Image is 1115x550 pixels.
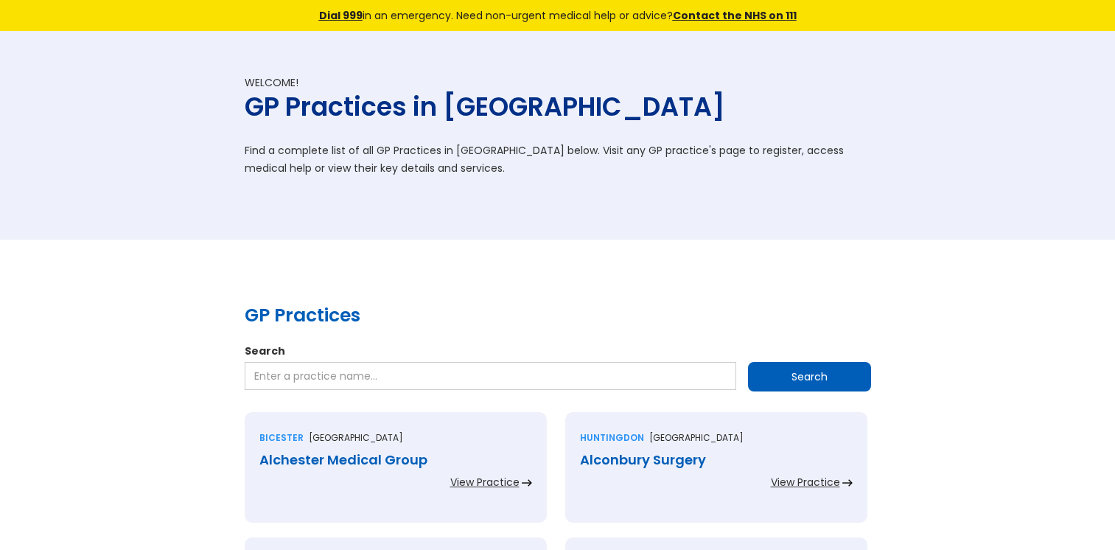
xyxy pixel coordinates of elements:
div: View Practice [450,475,520,490]
a: Dial 999 [319,8,363,23]
div: Welcome! [245,75,871,90]
h1: GP Practices in [GEOGRAPHIC_DATA] [245,90,871,123]
div: Bicester [259,431,304,445]
a: Contact the NHS on 111 [673,8,797,23]
label: Search [245,344,871,358]
input: Enter a practice name… [245,362,736,390]
div: Huntingdon [580,431,644,445]
input: Search [748,362,871,391]
div: in an emergency. Need non-urgent medical help or advice? [219,7,897,24]
h2: GP Practices [245,302,871,329]
div: View Practice [771,475,840,490]
p: [GEOGRAPHIC_DATA] [649,431,744,445]
div: Alconbury Surgery [580,453,853,467]
div: Alchester Medical Group [259,453,532,467]
a: Huntingdon[GEOGRAPHIC_DATA]Alconbury SurgeryView Practice [565,412,867,537]
p: Find a complete list of all GP Practices in [GEOGRAPHIC_DATA] below. Visit any GP practice's page... [245,142,871,177]
a: Bicester[GEOGRAPHIC_DATA]Alchester Medical GroupView Practice [245,412,547,537]
p: [GEOGRAPHIC_DATA] [309,431,403,445]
